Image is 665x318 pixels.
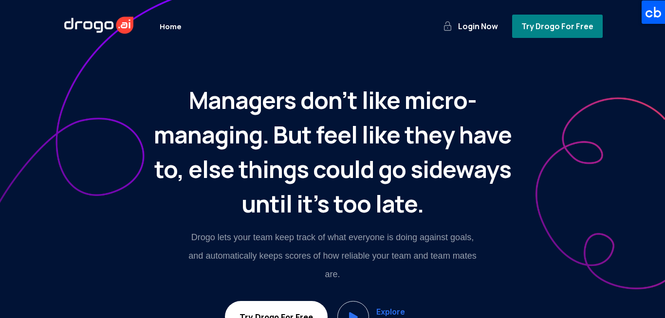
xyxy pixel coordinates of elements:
[157,16,184,37] a: Home
[150,83,515,221] h2: Managers don’t like micro-managing. But feel like they have to, else things could go sideways unt...
[376,306,421,317] span: Explore
[456,21,500,32] span: Login Now
[444,15,500,38] button: lock iconLogin Now
[519,21,595,32] span: Try Drogo For Free
[62,15,135,36] img: Drogo
[444,21,451,31] img: lock icon
[512,15,603,38] button: Try Drogo For Free
[186,229,479,284] p: Drogo lets your team keep track of what everyone is doing against goals, and automatically keeps ...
